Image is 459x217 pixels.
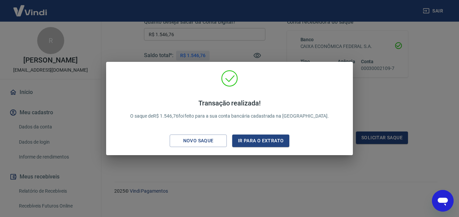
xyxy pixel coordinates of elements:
iframe: Botão para abrir a janela de mensagens [432,190,454,212]
button: Novo saque [170,135,227,147]
p: O saque de R$ 1.546,76 foi feito para a sua conta bancária cadastrada na [GEOGRAPHIC_DATA]. [130,99,329,120]
button: Ir para o extrato [232,135,289,147]
div: Novo saque [175,137,222,145]
h4: Transação realizada! [130,99,329,107]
